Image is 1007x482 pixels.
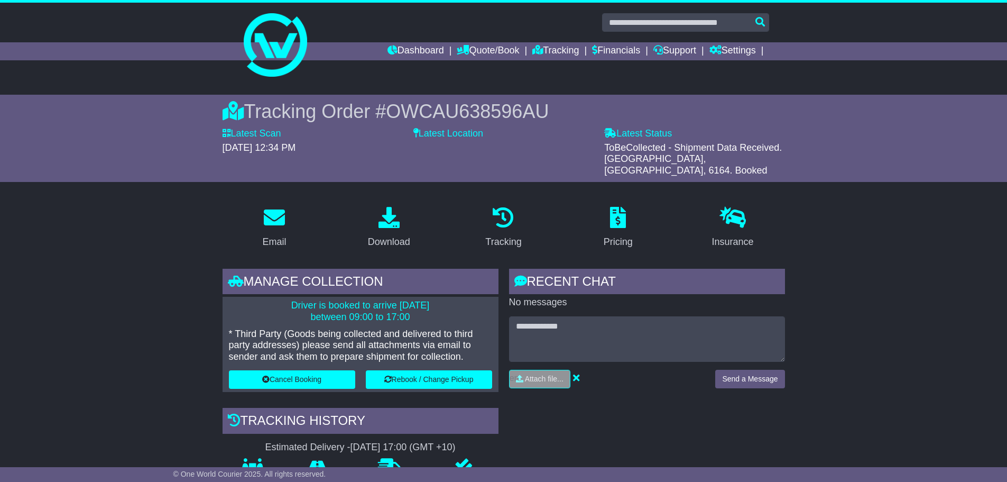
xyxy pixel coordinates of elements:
a: Quote/Book [457,42,519,60]
div: Tracking Order # [223,100,785,123]
a: Email [255,203,293,253]
div: Tracking history [223,408,498,436]
a: Pricing [597,203,640,253]
span: [DATE] 12:34 PM [223,142,296,153]
span: OWCAU638596AU [386,101,549,122]
a: Insurance [705,203,761,253]
label: Latest Status [604,128,672,140]
div: [DATE] 17:00 (GMT +10) [350,442,456,453]
label: Latest Location [413,128,483,140]
div: Tracking [485,235,521,249]
a: Settings [709,42,756,60]
a: Financials [592,42,640,60]
p: No messages [509,297,785,308]
div: RECENT CHAT [509,269,785,297]
a: Support [653,42,696,60]
p: * Third Party (Goods being collected and delivered to third party addresses) please send all atta... [229,329,492,363]
button: Rebook / Change Pickup [366,370,492,389]
span: ToBeCollected - Shipment Data Received. [GEOGRAPHIC_DATA], [GEOGRAPHIC_DATA], 6164. Booked [604,142,782,176]
label: Latest Scan [223,128,281,140]
div: Pricing [604,235,633,249]
span: © One World Courier 2025. All rights reserved. [173,470,326,478]
div: Insurance [712,235,754,249]
a: Tracking [532,42,579,60]
a: Tracking [478,203,528,253]
a: Dashboard [387,42,444,60]
div: Email [262,235,286,249]
div: Estimated Delivery - [223,442,498,453]
button: Cancel Booking [229,370,355,389]
p: Driver is booked to arrive [DATE] between 09:00 to 17:00 [229,300,492,323]
div: Download [368,235,410,249]
div: Manage collection [223,269,498,297]
button: Send a Message [715,370,784,388]
a: Download [361,203,417,253]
